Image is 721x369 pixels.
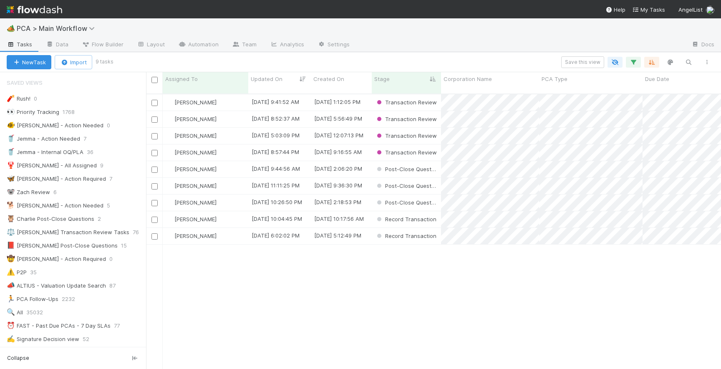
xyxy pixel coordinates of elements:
input: Toggle Row Selected [151,217,158,223]
span: Stage [374,75,390,83]
span: ⚖️ [7,228,15,235]
img: avatar_ba0ef937-97b0-4cb1-a734-c46f876909ef.png [706,6,714,14]
span: 1768 [63,107,83,117]
a: Analytics [263,38,311,52]
div: Help [605,5,625,14]
div: Priority Tracking [7,107,59,117]
span: 👀 [7,108,15,115]
span: [PERSON_NAME] [174,166,217,172]
span: 🦉 [7,215,15,222]
div: [PERSON_NAME] [166,198,217,207]
span: 🥤 [7,135,15,142]
a: Data [39,38,75,52]
span: Updated On [251,75,282,83]
span: 52 [83,334,98,344]
img: avatar_ba0ef937-97b0-4cb1-a734-c46f876909ef.png [166,99,173,106]
div: [DATE] 8:57:44 PM [252,148,299,156]
div: ALTIUS - Valuation Update Search [7,281,106,291]
span: 77 [114,321,128,331]
div: [PERSON_NAME] [166,148,217,157]
div: [PERSON_NAME] Transaction Review Tasks [7,227,129,238]
span: 87 [109,281,124,291]
span: 📣 [7,282,15,289]
div: Transaction Review [375,98,437,106]
img: avatar_ba0ef937-97b0-4cb1-a734-c46f876909ef.png [166,166,173,172]
span: 5 [107,200,118,211]
span: 36 [87,147,102,157]
div: Post-Close Question [375,182,437,190]
input: Toggle Row Selected [151,133,158,139]
span: My Tasks [632,6,665,13]
button: Save this view [561,56,604,68]
small: 9 tasks [96,58,113,66]
div: [DATE] 11:11:25 PM [252,181,300,190]
span: 35032 [26,307,51,318]
span: [PERSON_NAME] [174,132,217,139]
span: 76 [133,227,147,238]
span: 7 [109,174,121,184]
div: [PERSON_NAME] [166,215,217,223]
span: ✍️ [7,335,15,342]
span: [PERSON_NAME] [174,149,217,156]
a: My Tasks [632,5,665,14]
span: 🏕️ [7,25,15,32]
img: logo-inverted-e16ddd16eac7371096b0.svg [7,3,62,17]
div: [DATE] 9:41:52 AM [252,98,299,106]
span: 🏃 [7,295,15,302]
span: Transaction Review [375,116,437,122]
button: Import [55,55,92,69]
span: 2232 [62,294,83,304]
div: [DATE] 9:36:30 PM [314,181,362,190]
input: Toggle Row Selected [151,167,158,173]
div: [PERSON_NAME] [166,232,217,240]
div: Transaction Review [375,148,437,157]
span: 🤠 [7,255,15,262]
span: Collapse [7,354,29,362]
div: [DATE] 8:52:37 AM [252,114,300,123]
input: Toggle Row Selected [151,150,158,156]
input: Toggle All Rows Selected [151,77,158,83]
div: [PERSON_NAME] - All Assigned [7,160,97,171]
span: 🐠 [7,121,15,129]
span: 🥤 [7,148,15,155]
span: 0 [34,94,45,104]
div: PCA Follow-Ups [7,294,58,304]
div: Rush! [7,94,30,104]
span: 9 [100,160,112,171]
a: Docs [685,38,721,52]
div: [PERSON_NAME] - Action Required [7,174,106,184]
span: Transaction Review [375,132,437,139]
div: [PERSON_NAME] [166,182,217,190]
div: [PERSON_NAME] - Action Needed [7,200,103,211]
span: Assigned To [165,75,198,83]
span: 🔍 [7,308,15,316]
div: Signature Decision view [7,334,79,344]
span: [PERSON_NAME] [174,99,217,106]
img: avatar_ba0ef937-97b0-4cb1-a734-c46f876909ef.png [166,216,173,222]
div: [PERSON_NAME] Post-Close Questions [7,240,118,251]
div: [DATE] 10:17:56 AM [314,215,364,223]
img: avatar_ba0ef937-97b0-4cb1-a734-c46f876909ef.png [166,199,173,206]
div: Record Transaction [375,232,436,240]
div: [PERSON_NAME] [166,165,217,173]
span: Tasks [7,40,33,48]
span: Post-Close Question [375,182,439,189]
div: [PERSON_NAME] [166,131,217,140]
div: [PERSON_NAME] - Action Needed [7,120,103,131]
div: Zach Review [7,187,50,197]
span: 🧨 [7,95,15,102]
a: Settings [311,38,356,52]
div: [PERSON_NAME] [166,98,217,106]
div: Transaction Review [375,115,437,123]
span: [PERSON_NAME] [174,116,217,122]
img: avatar_ba0ef937-97b0-4cb1-a734-c46f876909ef.png [166,132,173,139]
input: Toggle Row Selected [151,233,158,240]
div: [DATE] 2:18:53 PM [314,198,361,206]
div: Transaction Review [375,131,437,140]
span: Post-Close Question [375,166,439,172]
span: 🦋 [7,175,15,182]
div: P2P [7,267,27,278]
img: avatar_ba0ef937-97b0-4cb1-a734-c46f876909ef.png [166,149,173,156]
div: [DATE] 9:16:55 AM [314,148,362,156]
div: [DATE] 6:02:02 PM [252,231,300,240]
